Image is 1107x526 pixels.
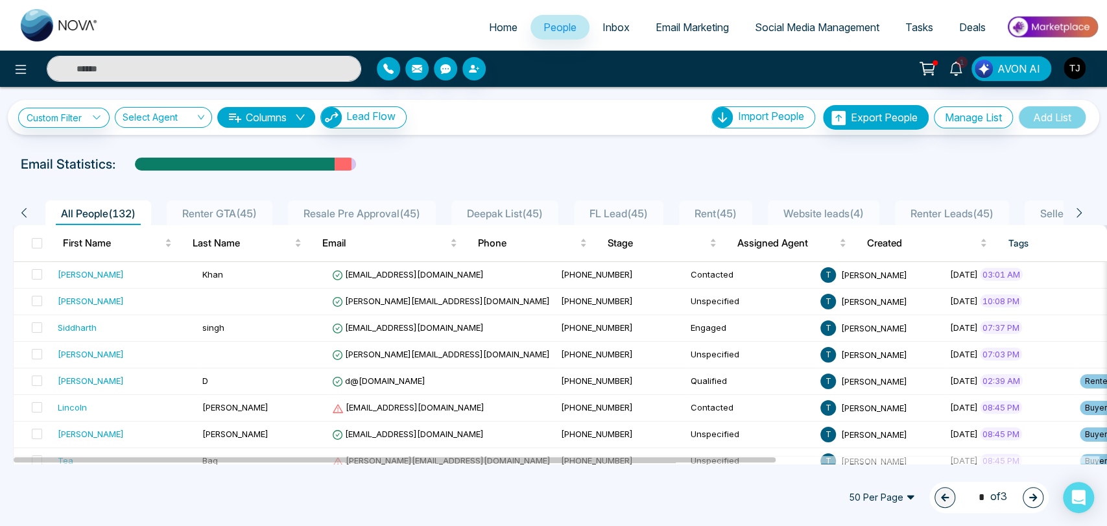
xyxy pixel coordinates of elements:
img: Market-place.gif [1005,12,1099,42]
td: Engaged [685,315,815,342]
span: [DATE] [950,269,978,280]
td: Unspecified [685,342,815,368]
span: Tasks [905,21,933,34]
span: [DATE] [950,322,978,333]
span: 08:45 PM [980,401,1022,414]
span: 07:37 PM [980,321,1022,334]
th: First Name [53,225,182,261]
span: 08:45 PM [980,427,1022,440]
span: Phone [478,235,577,251]
span: Renter Leads ( 45 ) [905,207,999,220]
span: [PERSON_NAME][EMAIL_ADDRESS][DOMAIN_NAME] [332,349,550,359]
td: Unspecified [685,289,815,315]
span: Import People [738,110,804,123]
div: [PERSON_NAME] [58,374,124,387]
div: Open Intercom Messenger [1063,482,1094,513]
button: AVON AI [971,56,1051,81]
a: Custom Filter [18,108,110,128]
span: T [820,294,836,309]
td: Unspecified [685,448,815,475]
a: Home [476,15,530,40]
span: Email [322,235,447,251]
span: T [820,320,836,336]
span: [PHONE_NUMBER] [561,269,633,280]
span: Deepak List ( 45 ) [462,207,548,220]
span: Resale Pre Approval ( 45 ) [298,207,425,220]
span: [PERSON_NAME] [841,429,907,439]
button: Columnsdown [217,107,315,128]
span: Created [867,235,977,251]
img: User Avatar [1064,57,1086,79]
td: Qualified [685,368,815,395]
span: T [820,400,836,416]
span: AVON AI [997,61,1040,77]
button: Lead Flow [320,106,407,128]
span: Lead Flow [346,110,396,123]
span: [EMAIL_ADDRESS][DOMAIN_NAME] [332,322,484,333]
div: Lincoln [58,401,87,414]
span: [PERSON_NAME][EMAIL_ADDRESS][DOMAIN_NAME] [332,296,550,306]
span: [PERSON_NAME] [202,429,268,439]
span: [PERSON_NAME] [841,269,907,280]
span: [PHONE_NUMBER] [561,349,633,359]
span: Renter GTA ( 45 ) [177,207,262,220]
a: Social Media Management [742,15,892,40]
div: Siddharth [58,321,97,334]
span: d@[DOMAIN_NAME] [332,376,425,386]
span: Deals [959,21,986,34]
span: Rent ( 45 ) [689,207,742,220]
span: [PERSON_NAME] [841,376,907,386]
span: down [295,112,305,123]
span: [DATE] [950,296,978,306]
span: Inbox [602,21,630,34]
span: Website leads ( 4 ) [778,207,869,220]
img: Nova CRM Logo [21,9,99,42]
a: Email Marketing [643,15,742,40]
img: Lead Flow [321,107,342,128]
span: [PERSON_NAME] [841,349,907,359]
span: 02:39 AM [980,374,1023,387]
span: T [820,347,836,363]
span: [PERSON_NAME] [841,296,907,306]
span: [PERSON_NAME] [841,402,907,412]
span: Khan [202,269,223,280]
span: [PERSON_NAME] [841,322,907,333]
span: [PHONE_NUMBER] [561,322,633,333]
span: singh [202,322,224,333]
span: T [820,374,836,389]
span: 10:08 PM [980,294,1022,307]
div: [PERSON_NAME] [58,294,124,307]
a: Inbox [589,15,643,40]
a: People [530,15,589,40]
p: Email Statistics: [21,154,115,174]
button: Export People [823,105,929,130]
span: 03:01 AM [980,268,1023,281]
span: [PHONE_NUMBER] [561,376,633,386]
a: 1 [940,56,971,79]
span: [PHONE_NUMBER] [561,429,633,439]
span: D [202,376,208,386]
span: FL Lead ( 45 ) [584,207,653,220]
span: 50 Per Page [840,487,924,508]
span: Stage [608,235,707,251]
td: Contacted [685,262,815,289]
span: Email Marketing [656,21,729,34]
span: of 3 [971,488,1007,506]
div: [PERSON_NAME] [58,427,124,440]
span: T [820,427,836,442]
th: Assigned Agent [727,225,857,261]
a: Deals [946,15,999,40]
td: Unspecified [685,422,815,448]
span: [EMAIL_ADDRESS][DOMAIN_NAME] [332,269,484,280]
th: Phone [468,225,597,261]
td: Contacted [685,395,815,422]
img: Lead Flow [975,60,993,78]
div: [PERSON_NAME] [58,268,124,281]
span: All People ( 132 ) [56,207,141,220]
span: T [820,267,836,283]
th: Last Name [182,225,312,261]
span: [DATE] [950,376,978,386]
span: Export People [851,111,918,124]
span: [DATE] [950,429,978,439]
span: [PHONE_NUMBER] [561,402,633,412]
